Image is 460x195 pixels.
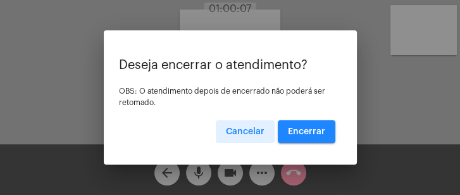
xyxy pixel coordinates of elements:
button: Encerrar [278,120,335,143]
span: Encerrar [288,127,325,136]
button: Cancelar [216,120,275,143]
span: OBS: O atendimento depois de encerrado não poderá ser retomado. [119,87,325,106]
p: Deseja encerrar o atendimento? [119,58,342,72]
span: Cancelar [226,127,264,136]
